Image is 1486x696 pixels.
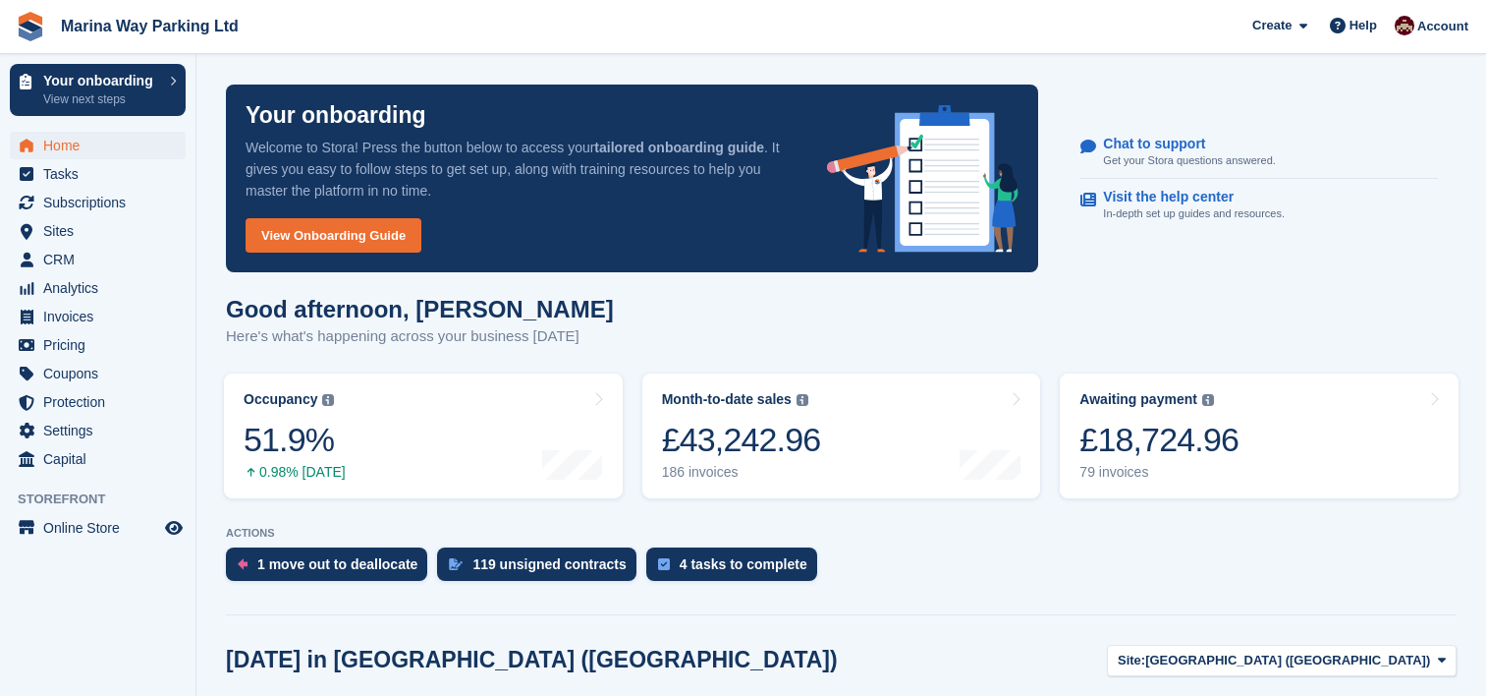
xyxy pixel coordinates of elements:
a: Visit the help center In-depth set up guides and resources. [1080,179,1438,232]
a: 1 move out to deallocate [226,548,437,591]
a: menu [10,360,186,387]
a: menu [10,132,186,159]
span: Invoices [43,303,161,330]
div: Month-to-date sales [662,391,792,408]
img: move_outs_to_deallocate_icon-f764333ba52eb49d3ac5e1228854f67142a1ed5810a6f6cc68b1a99e826820c5.svg [238,558,248,570]
img: onboarding-info-6c161a55d2c0e0a8cae90662b2fe09162a5109e8cc188191df67fb4f79e88e88.svg [827,105,1019,253]
div: 4 tasks to complete [680,556,807,572]
span: Coupons [43,360,161,387]
a: View Onboarding Guide [246,218,421,253]
div: 0.98% [DATE] [244,464,346,481]
div: Occupancy [244,391,317,408]
a: menu [10,246,186,273]
span: Analytics [43,274,161,302]
a: menu [10,417,186,444]
div: Awaiting payment [1079,391,1197,408]
div: 186 invoices [662,464,821,481]
p: In-depth set up guides and resources. [1103,205,1285,222]
span: Online Store [43,514,161,542]
div: £18,724.96 [1079,420,1238,460]
a: menu [10,189,186,216]
a: menu [10,160,186,188]
p: Here's what's happening across your business [DATE] [226,325,614,348]
a: menu [10,388,186,416]
p: Your onboarding [43,74,160,87]
a: menu [10,514,186,542]
span: Subscriptions [43,189,161,216]
a: menu [10,445,186,473]
span: Protection [43,388,161,416]
p: ACTIONS [226,527,1457,540]
a: menu [10,217,186,245]
a: menu [10,274,186,302]
div: £43,242.96 [662,420,821,460]
img: contract_signature_icon-13c848040528278c33f63329250d36e43548de30e8caae1d1a13099fd9432cc5.svg [449,558,463,570]
a: 119 unsigned contracts [437,548,645,591]
span: Storefront [18,490,195,509]
div: 119 unsigned contracts [472,556,626,572]
span: Site: [1118,651,1145,670]
img: icon-info-grey-7440780725fd019a000dd9b08b2336e03edf1995a4989e88bcd33f0948082b44.svg [1202,394,1214,406]
img: icon-info-grey-7440780725fd019a000dd9b08b2336e03edf1995a4989e88bcd33f0948082b44.svg [322,394,334,406]
p: Chat to support [1103,136,1259,152]
span: [GEOGRAPHIC_DATA] ([GEOGRAPHIC_DATA]) [1145,651,1430,670]
div: 1 move out to deallocate [257,556,417,572]
span: Pricing [43,331,161,359]
div: 79 invoices [1079,464,1238,481]
a: Your onboarding View next steps [10,64,186,116]
span: Create [1252,16,1292,35]
strong: tailored onboarding guide [594,140,764,155]
a: 4 tasks to complete [646,548,827,591]
span: Tasks [43,160,161,188]
p: Get your Stora questions answered. [1103,152,1275,169]
h1: Good afternoon, [PERSON_NAME] [226,296,614,322]
img: Daniel Finn [1395,16,1414,35]
p: Visit the help center [1103,189,1269,205]
span: Home [43,132,161,159]
a: Awaiting payment £18,724.96 79 invoices [1060,374,1458,498]
img: stora-icon-8386f47178a22dfd0bd8f6a31ec36ba5ce8667c1dd55bd0f319d3a0aa187defe.svg [16,12,45,41]
a: Marina Way Parking Ltd [53,10,247,42]
a: menu [10,331,186,359]
p: Welcome to Stora! Press the button below to access your . It gives you easy to follow steps to ge... [246,137,796,202]
img: task-75834270c22a3079a89374b754ae025e5fb1db73e45f91037f5363f120a921f8.svg [658,558,670,570]
a: Occupancy 51.9% 0.98% [DATE] [224,374,623,498]
p: View next steps [43,90,160,108]
span: CRM [43,246,161,273]
span: Account [1417,17,1468,36]
span: Help [1349,16,1377,35]
span: Sites [43,217,161,245]
h2: [DATE] in [GEOGRAPHIC_DATA] ([GEOGRAPHIC_DATA]) [226,647,838,673]
button: Site: [GEOGRAPHIC_DATA] ([GEOGRAPHIC_DATA]) [1107,645,1457,677]
a: Preview store [162,516,186,540]
p: Your onboarding [246,104,426,127]
a: menu [10,303,186,330]
span: Capital [43,445,161,473]
a: Month-to-date sales £43,242.96 186 invoices [642,374,1041,498]
div: 51.9% [244,420,346,460]
span: Settings [43,417,161,444]
img: icon-info-grey-7440780725fd019a000dd9b08b2336e03edf1995a4989e88bcd33f0948082b44.svg [797,394,808,406]
a: Chat to support Get your Stora questions answered. [1080,126,1438,180]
